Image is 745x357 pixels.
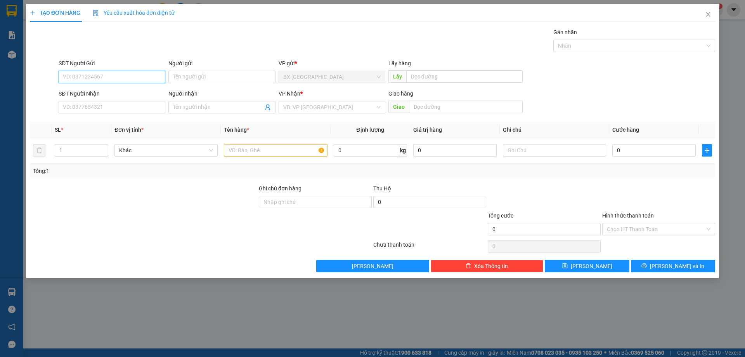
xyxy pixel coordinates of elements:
[119,145,213,156] span: Khác
[28,27,108,42] span: 0941 78 2525
[3,54,92,69] span: Nhận:
[352,262,393,270] span: [PERSON_NAME]
[316,260,429,272] button: [PERSON_NAME]
[562,263,568,269] span: save
[279,91,300,97] span: VP Nhận
[641,263,647,269] span: printer
[388,101,409,113] span: Giao
[3,6,26,41] img: logo
[33,144,45,157] button: delete
[388,91,413,97] span: Giao hàng
[168,59,275,68] div: Người gửi
[224,127,249,133] span: Tên hàng
[553,29,577,35] label: Gán nhãn
[93,10,99,16] img: icon
[503,144,606,157] input: Ghi Chú
[279,59,385,68] div: VP gửi
[28,27,108,42] span: BX Quảng Ngãi ĐT:
[631,260,715,272] button: printer[PERSON_NAME] và In
[571,262,612,270] span: [PERSON_NAME]
[500,122,609,138] th: Ghi chú
[545,260,629,272] button: save[PERSON_NAME]
[259,196,372,208] input: Ghi chú đơn hàng
[93,10,175,16] span: Yêu cầu xuất hóa đơn điện tử
[413,127,442,133] span: Giá trị hàng
[372,240,487,254] div: Chưa thanh toán
[59,89,165,98] div: SĐT Người Nhận
[602,212,654,219] label: Hình thức thanh toán
[406,70,523,83] input: Dọc đường
[612,127,639,133] span: Cước hàng
[399,144,407,157] span: kg
[59,59,165,68] div: SĐT Người Gửi
[650,262,704,270] span: [PERSON_NAME] và In
[466,263,471,269] span: delete
[265,104,271,110] span: user-add
[224,144,327,157] input: VD: Bàn, Ghế
[168,89,275,98] div: Người nhận
[409,101,523,113] input: Dọc đường
[357,127,384,133] span: Định lượng
[14,45,87,52] span: BX [GEOGRAPHIC_DATA] -
[114,127,144,133] span: Đơn vị tính
[705,11,711,17] span: close
[3,54,92,69] span: VP [GEOGRAPHIC_DATA] -
[33,167,288,175] div: Tổng: 1
[3,45,14,52] span: Gửi:
[413,144,497,157] input: 0
[474,262,508,270] span: Xóa Thông tin
[28,4,105,26] strong: CÔNG TY CP BÌNH TÂM
[702,144,712,157] button: plus
[55,127,61,133] span: SL
[388,70,406,83] span: Lấy
[283,71,381,83] span: BX Quảng Ngãi
[388,60,411,66] span: Lấy hàng
[259,185,301,192] label: Ghi chú đơn hàng
[30,10,35,16] span: plus
[697,4,719,26] button: Close
[431,260,544,272] button: deleteXóa Thông tin
[373,185,391,192] span: Thu Hộ
[488,212,513,219] span: Tổng cước
[702,147,712,153] span: plus
[30,10,80,16] span: TẠO ĐƠN HÀNG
